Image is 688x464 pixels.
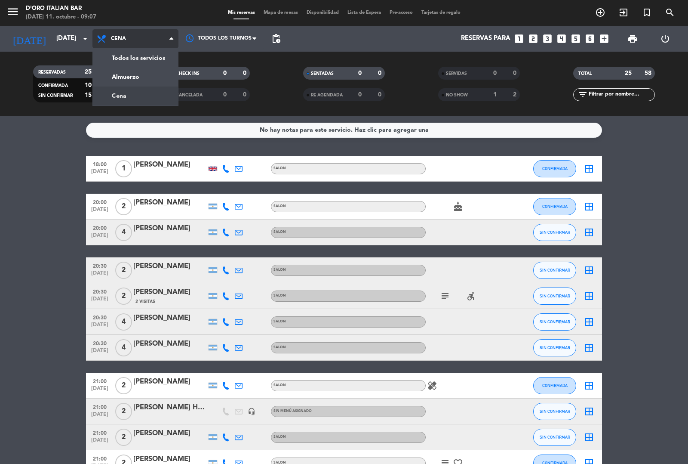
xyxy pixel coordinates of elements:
span: Disponibilidad [302,10,343,15]
span: SIN CONFIRMAR [540,268,570,272]
span: SALON [273,435,286,439]
a: Almuerzo [93,68,178,87]
span: [DATE] [89,322,111,332]
span: 21:00 [89,402,111,411]
span: SENTADAS [311,71,334,76]
span: Pre-acceso [385,10,417,15]
strong: 25 [625,70,632,76]
div: [PERSON_NAME] [133,197,206,208]
span: TOTAL [578,71,592,76]
i: looks_two [528,33,539,44]
span: [DATE] [89,296,111,306]
i: filter_list [577,90,588,100]
span: 21:00 [89,453,111,463]
strong: 0 [243,70,248,76]
strong: 1 [493,92,497,98]
i: border_all [584,201,594,212]
div: [PERSON_NAME] [133,312,206,324]
span: 2 [115,429,132,446]
button: SIN CONFIRMAR [533,403,576,420]
a: Todos los servicios [93,49,178,68]
span: 21:00 [89,376,111,386]
span: [DATE] [89,270,111,280]
button: SIN CONFIRMAR [533,429,576,446]
i: menu [6,5,19,18]
span: 2 Visitas [135,298,155,305]
i: border_all [584,406,594,417]
span: SALON [273,204,286,208]
span: Tarjetas de regalo [417,10,465,15]
strong: 0 [358,70,362,76]
span: RESERVADAS [38,70,66,74]
button: SIN CONFIRMAR [533,262,576,279]
span: 20:30 [89,260,111,270]
div: [PERSON_NAME] HOTEL MITICO [133,402,206,413]
i: subject [440,291,450,301]
strong: 0 [243,92,248,98]
span: SERVIDAS [446,71,467,76]
span: SALON [273,384,286,387]
strong: 0 [378,70,383,76]
div: [PERSON_NAME] [133,159,206,170]
strong: 0 [513,70,518,76]
span: 2 [115,377,132,394]
i: border_all [584,265,594,275]
div: No hay notas para este servicio. Haz clic para agregar una [260,125,429,135]
span: Lista de Espera [343,10,385,15]
strong: 2 [513,92,518,98]
span: SIN CONFIRMAR [540,435,570,439]
span: SALON [273,294,286,297]
span: 18:00 [89,159,111,169]
strong: 0 [493,70,497,76]
span: SIN CONFIRMAR [540,230,570,235]
button: CONFIRMADA [533,377,576,394]
i: turned_in_not [642,7,652,18]
span: 20:00 [89,197,111,207]
span: Cena [111,36,126,42]
i: search [665,7,675,18]
span: Reservas para [461,35,510,43]
span: 2 [115,403,132,420]
i: looks_one [513,33,525,44]
span: [DATE] [89,169,111,179]
input: Filtrar por nombre... [588,90,654,99]
div: [PERSON_NAME] [133,338,206,350]
i: looks_5 [570,33,581,44]
span: SALON [273,268,286,272]
div: [PERSON_NAME] [133,376,206,387]
i: border_all [584,164,594,174]
span: [DATE] [89,386,111,396]
div: [PERSON_NAME] [133,287,206,298]
i: looks_6 [584,33,596,44]
i: cake [453,201,463,212]
span: CANCELADA [176,93,203,97]
strong: 15 [85,92,92,98]
span: CHECK INS [176,71,200,76]
div: [PERSON_NAME] [133,261,206,272]
i: healing [427,380,437,391]
i: border_all [584,380,594,391]
span: CONFIRMADA [542,204,568,209]
span: print [627,34,638,44]
span: RE AGENDADA [311,93,343,97]
span: SALON [273,346,286,349]
span: SIN CONFIRMAR [540,319,570,324]
i: add_box [599,33,610,44]
button: CONFIRMADA [533,160,576,177]
i: power_settings_new [660,34,670,44]
i: [DATE] [6,29,52,48]
button: SIN CONFIRMAR [533,288,576,305]
span: SIN CONFIRMAR [540,294,570,298]
i: border_all [584,432,594,442]
span: 4 [115,339,132,356]
span: 4 [115,224,132,241]
span: CONFIRMADA [38,84,68,88]
span: 20:00 [89,223,111,232]
i: add_circle_outline [595,7,605,18]
span: SALON [273,320,286,323]
button: SIN CONFIRMAR [533,313,576,331]
i: border_all [584,343,594,353]
span: SIN CONFIRMAR [540,409,570,414]
strong: 0 [358,92,362,98]
strong: 25 [85,69,92,75]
